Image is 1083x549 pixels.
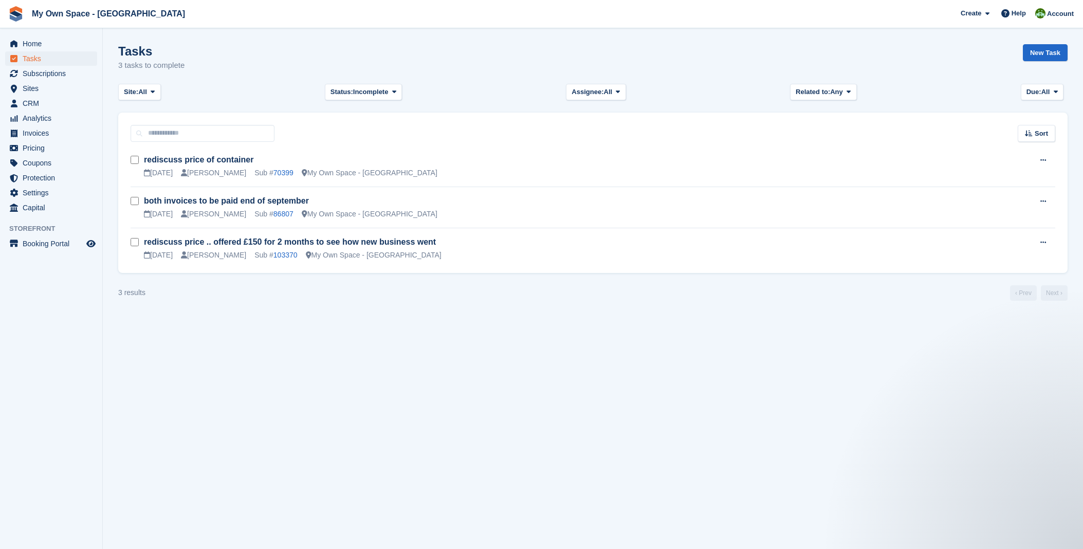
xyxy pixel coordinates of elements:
a: Next [1041,285,1068,301]
span: Sort [1035,129,1048,139]
img: Keely [1035,8,1045,19]
span: Protection [23,171,84,185]
div: [PERSON_NAME] [181,250,246,261]
a: menu [5,141,97,155]
span: Related to: [796,87,830,97]
span: Sites [23,81,84,96]
span: Pricing [23,141,84,155]
h1: Tasks [118,44,185,58]
span: All [138,87,147,97]
span: Capital [23,200,84,215]
a: menu [5,236,97,251]
a: menu [5,126,97,140]
button: Related to: Any [790,84,856,101]
div: [DATE] [144,250,173,261]
a: both invoices to be paid end of september [144,196,309,205]
span: All [1041,87,1050,97]
div: 3 results [118,287,145,298]
span: All [604,87,613,97]
div: My Own Space - [GEOGRAPHIC_DATA] [302,168,437,178]
a: menu [5,51,97,66]
a: Preview store [85,237,97,250]
span: Invoices [23,126,84,140]
span: Assignee: [572,87,603,97]
div: [DATE] [144,209,173,219]
a: rediscuss price of container [144,155,253,164]
div: Sub # [254,209,293,219]
button: Due: All [1021,84,1063,101]
a: 70399 [273,169,293,177]
button: Site: All [118,84,161,101]
a: menu [5,111,97,125]
a: rediscuss price .. offered £150 for 2 months to see how new business went [144,237,436,246]
div: My Own Space - [GEOGRAPHIC_DATA] [306,250,442,261]
a: menu [5,156,97,170]
a: Previous [1010,285,1037,301]
a: menu [5,66,97,81]
span: Subscriptions [23,66,84,81]
span: Settings [23,186,84,200]
a: 86807 [273,210,293,218]
div: [DATE] [144,168,173,178]
button: Assignee: All [566,84,626,101]
div: Sub # [254,168,293,178]
span: Analytics [23,111,84,125]
span: Help [1012,8,1026,19]
a: menu [5,36,97,51]
span: CRM [23,96,84,111]
a: menu [5,96,97,111]
a: New Task [1023,44,1068,61]
img: stora-icon-8386f47178a22dfd0bd8f6a31ec36ba5ce8667c1dd55bd0f319d3a0aa187defe.svg [8,6,24,22]
span: Incomplete [353,87,389,97]
span: Booking Portal [23,236,84,251]
span: Any [830,87,843,97]
span: Coupons [23,156,84,170]
span: Status: [331,87,353,97]
a: My Own Space - [GEOGRAPHIC_DATA] [28,5,189,22]
span: Site: [124,87,138,97]
span: Due: [1026,87,1041,97]
p: 3 tasks to complete [118,60,185,71]
button: Status: Incomplete [325,84,402,101]
a: menu [5,186,97,200]
span: Tasks [23,51,84,66]
div: [PERSON_NAME] [181,168,246,178]
span: Storefront [9,224,102,234]
a: menu [5,200,97,215]
span: Account [1047,9,1074,19]
span: Create [961,8,981,19]
div: Sub # [254,250,297,261]
div: My Own Space - [GEOGRAPHIC_DATA] [302,209,437,219]
span: Home [23,36,84,51]
div: [PERSON_NAME] [181,209,246,219]
nav: Page [1008,285,1070,301]
a: 103370 [273,251,298,259]
a: menu [5,81,97,96]
a: menu [5,171,97,185]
